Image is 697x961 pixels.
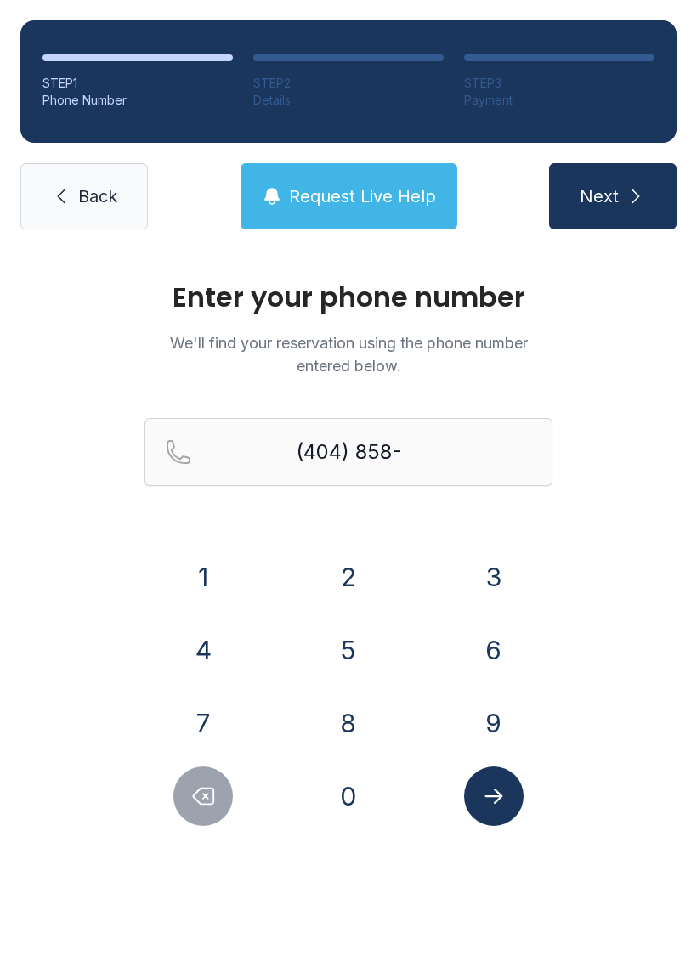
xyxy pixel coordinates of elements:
button: 7 [173,693,233,753]
button: 5 [319,620,378,680]
button: 4 [173,620,233,680]
span: Next [580,184,619,208]
div: Payment [464,92,654,109]
button: 9 [464,693,524,753]
div: Details [253,92,444,109]
button: Submit lookup form [464,766,524,826]
div: STEP 3 [464,75,654,92]
div: STEP 2 [253,75,444,92]
input: Reservation phone number [144,418,552,486]
h1: Enter your phone number [144,284,552,311]
button: 6 [464,620,524,680]
button: 2 [319,547,378,607]
div: Phone Number [42,92,233,109]
button: 8 [319,693,378,753]
p: We'll find your reservation using the phone number entered below. [144,331,552,377]
button: 3 [464,547,524,607]
div: STEP 1 [42,75,233,92]
span: Back [78,184,117,208]
button: Delete number [173,766,233,826]
span: Request Live Help [289,184,436,208]
button: 1 [173,547,233,607]
button: 0 [319,766,378,826]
